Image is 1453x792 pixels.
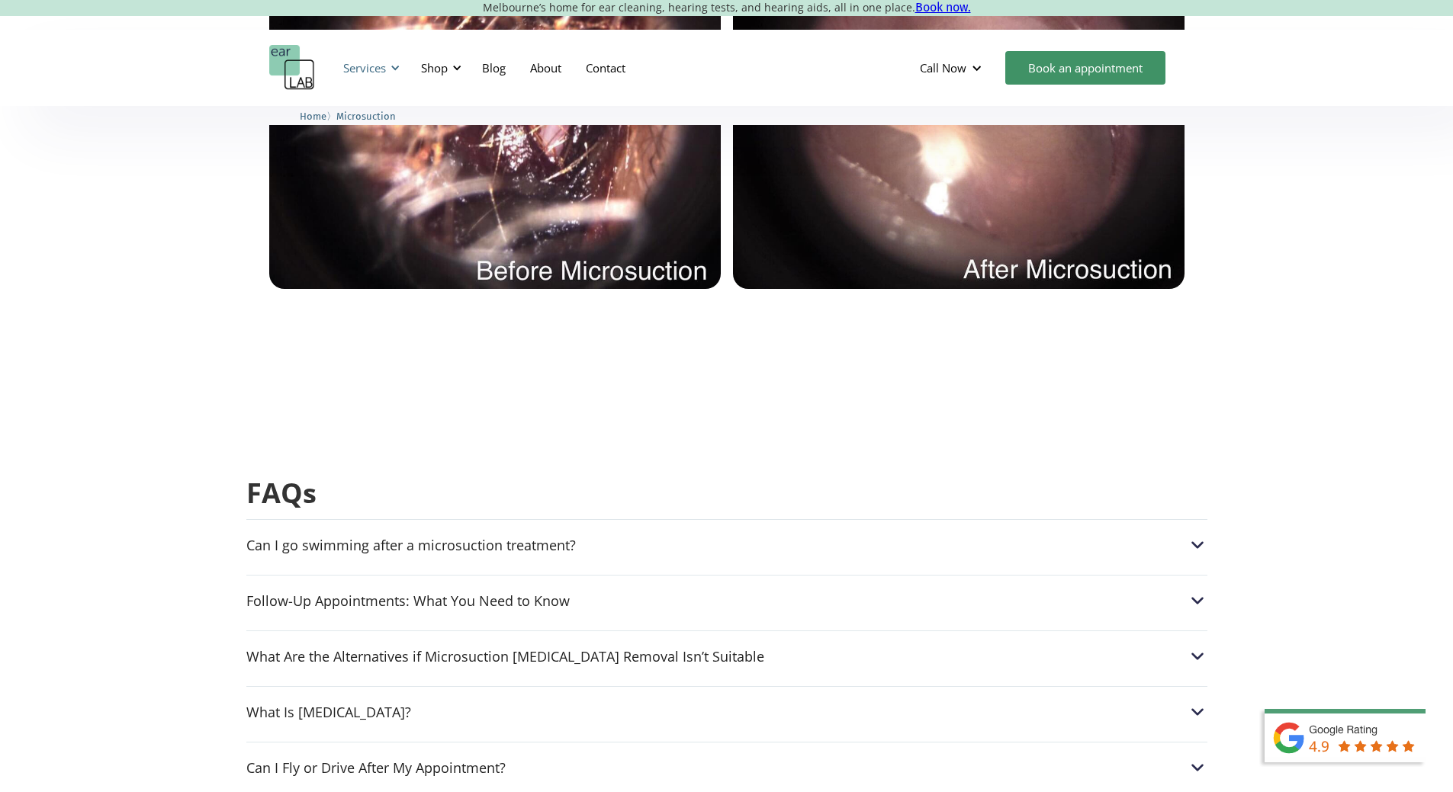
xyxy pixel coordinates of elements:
[920,60,966,75] div: Call Now
[412,45,466,91] div: Shop
[421,60,448,75] div: Shop
[246,758,1207,778] div: Can I Fly or Drive After My Appointment?Can I Fly or Drive After My Appointment?
[1005,51,1165,85] a: Book an appointment
[269,45,315,91] a: home
[1188,591,1207,611] img: Follow-Up Appointments: What You Need to Know
[246,646,1207,666] div: What Are the Alternatives if Microsuction [MEDICAL_DATA] Removal Isn’t SuitableWhat Are the Alter...
[246,704,411,720] div: What Is [MEDICAL_DATA]?
[300,108,336,124] li: 〉
[518,46,574,90] a: About
[1188,535,1207,555] img: Can I go swimming after a microsuction treatment?
[300,111,326,122] span: Home
[908,45,998,91] div: Call Now
[470,46,518,90] a: Blog
[1188,702,1207,722] img: What Is Earwax?
[246,702,1207,722] div: What Is [MEDICAL_DATA]?What Is Earwax?
[246,476,1207,511] h2: FAQs
[246,649,764,664] div: What Are the Alternatives if Microsuction [MEDICAL_DATA] Removal Isn’t Suitable
[334,45,404,91] div: Services
[246,593,570,608] div: Follow-Up Appointments: What You Need to Know
[336,111,396,122] span: Microsuction
[1188,758,1207,778] img: Can I Fly or Drive After My Appointment?
[246,591,1207,611] div: Follow-Up Appointments: What You Need to KnowFollow-Up Appointments: What You Need to Know
[1188,646,1207,666] img: What Are the Alternatives if Microsuction Earwax Removal Isn’t Suitable
[343,60,386,75] div: Services
[336,108,396,123] a: Microsuction
[574,46,638,90] a: Contact
[246,535,1207,555] div: Can I go swimming after a microsuction treatment?Can I go swimming after a microsuction treatment?
[246,760,506,775] div: Can I Fly or Drive After My Appointment?
[246,537,576,553] div: Can I go swimming after a microsuction treatment?
[300,108,326,123] a: Home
